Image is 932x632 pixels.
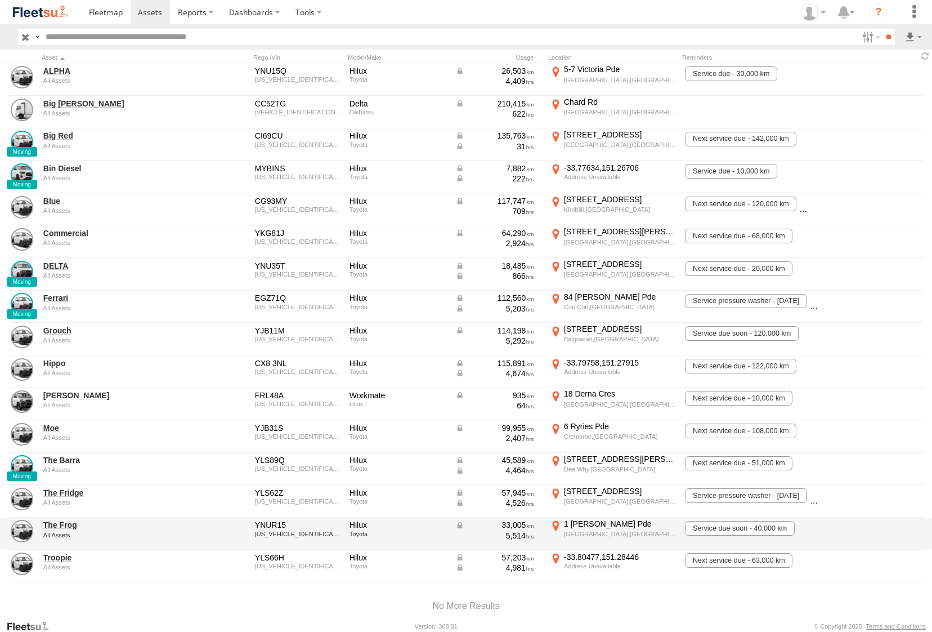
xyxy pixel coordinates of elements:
[602,163,639,172] span: 151.26706
[564,130,676,140] div: [STREET_ADDRESS]
[904,29,923,45] label: Export results as...
[685,488,807,503] span: Service pressure washer - 30/10/2025
[33,29,42,45] label: Search Query
[455,99,534,109] div: Data from Vehicle CANbus
[43,77,198,84] div: undefined
[564,238,676,246] div: [GEOGRAPHIC_DATA],[GEOGRAPHIC_DATA]
[349,66,447,76] div: Hilux
[455,271,534,281] div: Data from Vehicle CANbus
[455,141,534,152] div: Data from Vehicle CANbus
[43,553,198,563] a: Troopie
[255,173,342,180] div: MR0JA3DC801222644
[548,259,678,290] label: Click to View Current Location
[349,326,447,336] div: Hilux
[455,66,534,76] div: Data from Vehicle CANbus
[43,326,198,336] a: Grouch
[548,162,678,192] label: Click to View Current Location
[455,368,534,379] div: Data from Vehicle CANbus
[685,553,792,568] span: Next service due - 63,000 km
[564,519,676,529] div: 1 [PERSON_NAME] Pde
[548,454,678,484] label: Click to View Current Location
[43,390,198,400] a: [PERSON_NAME]
[564,226,676,237] div: [STREET_ADDRESS][PERSON_NAME]
[43,402,198,408] div: undefined
[255,228,342,238] div: YKG81J
[564,389,676,399] div: 18 Derna Cres
[349,271,447,278] div: Toyota
[548,519,678,549] label: Click to View Current Location
[455,196,534,206] div: Data from Vehicle CANbus
[43,370,198,376] div: undefined
[455,206,534,216] div: 709
[548,226,678,257] label: Click to View Current Location
[455,531,534,541] div: 5,514
[685,229,792,243] span: Next service due - 68,000 km
[564,108,676,116] div: [GEOGRAPHIC_DATA],[GEOGRAPHIC_DATA]
[349,163,447,173] div: Hilux
[43,305,198,311] div: undefined
[455,109,534,119] div: 622
[564,421,676,431] div: 6 Ryries Pde
[43,455,198,465] a: The Barra
[564,530,676,538] div: [GEOGRAPHIC_DATA],[GEOGRAPHIC_DATA]
[349,173,447,180] div: Toyota
[349,390,447,400] div: Workmate
[11,5,70,20] img: fleetsu-logo-horizontal.svg
[43,163,198,173] a: Bin Diesel
[455,423,534,433] div: Data from Vehicle CANbus
[255,433,342,440] div: MR0EX3CB501128018
[349,563,447,569] div: Toyota
[43,228,198,238] a: Commercial
[43,175,198,181] div: undefined
[43,261,198,271] a: DELTA
[43,532,198,538] div: undefined
[814,623,926,630] div: © Copyright 2025 -
[43,239,198,246] div: undefined
[349,455,447,465] div: Hilux
[11,358,33,381] a: View Asset Details
[455,326,534,336] div: Data from Vehicle CANbus
[11,488,33,510] a: View Asset Details
[548,486,678,517] label: Click to View Current Location
[11,131,33,153] a: View Asset Details
[255,66,342,76] div: YNU15Q
[564,206,676,213] div: Kirribilli,[GEOGRAPHIC_DATA]
[11,326,33,348] a: View Asset Details
[455,228,534,238] div: Data from Vehicle CANbus
[548,64,678,95] label: Click to View Current Location
[6,621,58,632] a: Visit our Website
[682,54,805,61] div: Reminders
[455,455,534,465] div: Data from Vehicle CANbus
[685,391,792,406] span: Next service due - 10,000 km
[255,326,342,336] div: YJB11M
[455,336,534,346] div: 5,292
[349,293,447,303] div: Hilux
[253,54,343,61] div: Rego./Vin
[43,66,198,76] a: ALPHA
[564,163,602,172] span: -33.77634
[349,423,447,433] div: Hilux
[349,238,447,245] div: Toyota
[255,304,342,310] div: MR0EX3CB601130389
[866,623,926,630] a: Terms and Conditions
[548,292,678,322] label: Click to View Current Location
[564,259,676,269] div: [STREET_ADDRESS]
[255,163,342,173] div: MYBINS
[548,54,678,61] div: Location
[11,293,33,315] a: View Asset Details
[255,498,342,505] div: MR0CX3CB904327188
[349,358,447,368] div: Hilux
[797,4,830,21] div: myBins Admin
[349,488,447,498] div: Hilux
[349,261,447,271] div: Hilux
[455,400,534,411] div: 64
[548,357,678,387] label: Click to View Current Location
[348,54,449,61] div: Model/Make
[548,324,678,354] label: Click to View Current Location
[349,498,447,505] div: Toyota
[685,197,796,211] span: Next service due - 120,000 km
[42,54,199,61] div: Click to Sort
[455,173,534,184] div: Data from Vehicle CANbus
[255,531,342,537] div: MR0EX3CB401105345
[548,421,678,452] label: Click to View Current Location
